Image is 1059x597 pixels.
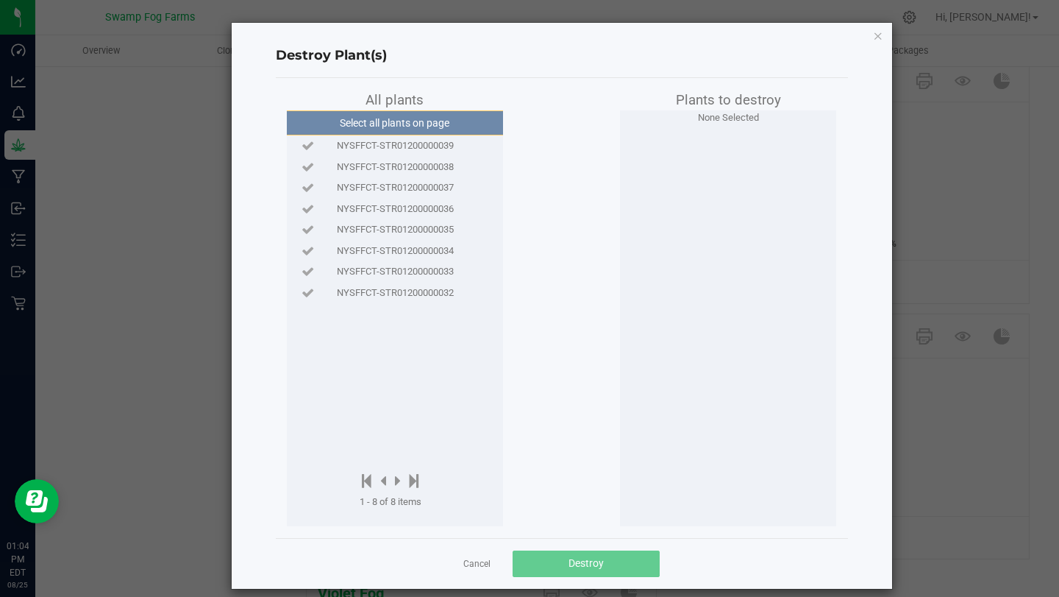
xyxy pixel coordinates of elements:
span: Destroy [568,557,604,569]
span: NYSFFCT-STR01200000036 [337,202,454,216]
div: All plants [287,90,503,110]
span: NYSFFCT-STR01200000035 [337,222,454,237]
span: NYSFFCT-STR01200000038 [337,160,454,174]
div: Plants to destroy [620,90,836,110]
span: Previous [380,478,386,489]
span: Select plant to destroy [302,222,314,237]
button: Destroy [513,551,660,577]
span: NYSFFCT-STR01200000034 [337,244,454,258]
span: Select plant to destroy [302,180,314,195]
span: Select plant to destroy [302,202,314,216]
iframe: Resource center [15,479,59,523]
span: Move to first page [362,478,371,489]
span: Move to last page [410,478,419,489]
span: Select plant to destroy [302,286,314,300]
span: NYSFFCT-STR01200000033 [337,264,454,279]
span: Next [395,478,401,489]
span: 1 - 8 of 8 items [360,496,421,507]
span: Select plant to destroy [302,264,314,279]
span: NYSFFCT-STR01200000037 [337,180,454,195]
a: Cancel [463,558,491,570]
span: Select plant to destroy [302,160,314,174]
h4: Destroy Plant(s) [276,46,848,66]
span: Select plant to destroy [302,244,314,258]
span: NYSFFCT-STR01200000032 [337,286,454,300]
button: Select all plants on page [282,110,507,135]
span: None Selected [698,112,759,123]
span: Select plant to destroy [302,138,314,153]
span: NYSFFCT-STR01200000039 [337,138,454,153]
